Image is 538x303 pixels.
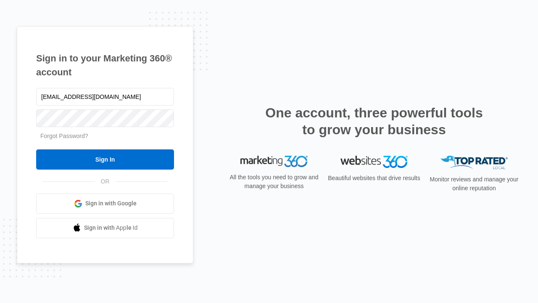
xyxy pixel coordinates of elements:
[440,156,508,170] img: Top Rated Local
[36,88,174,106] input: Email
[36,218,174,238] a: Sign in with Apple Id
[263,104,485,138] h2: One account, three powerful tools to grow your business
[340,156,408,168] img: Websites 360
[36,149,174,170] input: Sign In
[427,175,521,193] p: Monitor reviews and manage your online reputation
[40,133,88,139] a: Forgot Password?
[240,156,308,167] img: Marketing 360
[84,223,138,232] span: Sign in with Apple Id
[36,51,174,79] h1: Sign in to your Marketing 360® account
[85,199,137,208] span: Sign in with Google
[327,174,421,183] p: Beautiful websites that drive results
[95,177,116,186] span: OR
[227,173,321,191] p: All the tools you need to grow and manage your business
[36,194,174,214] a: Sign in with Google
